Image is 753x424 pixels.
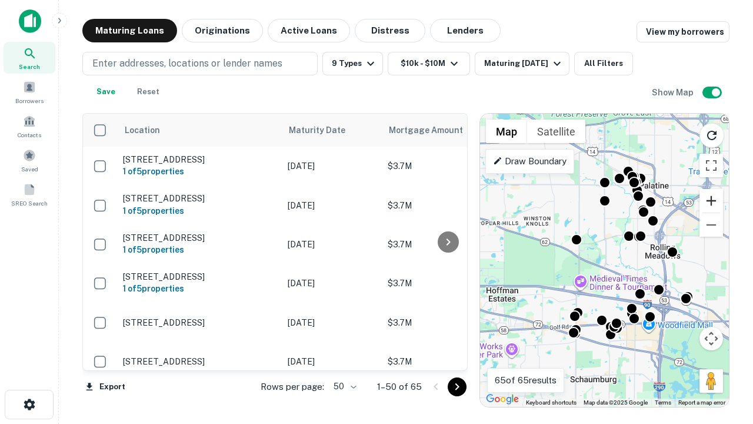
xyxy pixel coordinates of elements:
span: SREO Search [11,198,48,208]
button: Reset [129,80,167,104]
th: Mortgage Amount [382,114,511,147]
button: Show satellite imagery [527,120,585,143]
p: [STREET_ADDRESS] [123,193,276,204]
button: Map camera controls [699,327,723,350]
h6: 1 of 5 properties [123,165,276,178]
p: 65 of 65 results [495,373,557,387]
p: [DATE] [288,277,376,290]
a: SREO Search [4,178,55,210]
p: [DATE] [288,160,376,173]
button: Export [82,378,128,396]
span: Map data ©2025 Google [584,399,648,406]
p: $3.7M [388,316,505,329]
button: Active Loans [268,19,350,42]
p: [STREET_ADDRESS] [123,154,276,165]
p: [STREET_ADDRESS] [123,317,276,328]
button: Enter addresses, locations or lender names [82,52,318,75]
a: Contacts [4,110,55,142]
button: Maturing [DATE] [475,52,569,75]
a: Report a map error [678,399,725,406]
button: Maturing Loans [82,19,177,42]
div: 50 [329,378,358,395]
button: Zoom in [699,189,723,213]
h6: Show Map [652,86,695,99]
img: capitalize-icon.png [19,9,41,33]
p: [STREET_ADDRESS] [123,356,276,367]
button: Keyboard shortcuts [526,399,577,407]
p: $3.7M [388,277,505,290]
button: Toggle fullscreen view [699,154,723,177]
span: Borrowers [15,96,44,105]
div: Maturing [DATE] [484,57,564,71]
button: 9 Types [322,52,383,75]
button: Originations [182,19,263,42]
a: Open this area in Google Maps (opens a new window) [483,392,522,407]
p: Enter addresses, locations or lender names [92,57,282,71]
button: Distress [355,19,425,42]
span: Search [19,62,40,71]
p: 1–50 of 65 [377,380,422,394]
p: Rows per page: [261,380,324,394]
button: $10k - $10M [388,52,470,75]
p: $3.7M [388,355,505,368]
th: Location [117,114,282,147]
th: Maturity Date [282,114,382,147]
a: Search [4,42,55,74]
a: Terms (opens in new tab) [655,399,671,406]
a: Saved [4,144,55,176]
p: [DATE] [288,316,376,329]
button: All Filters [574,52,633,75]
div: 0 0 [480,114,729,407]
p: [STREET_ADDRESS] [123,271,276,282]
p: [DATE] [288,238,376,251]
p: $3.7M [388,238,505,251]
h6: 1 of 5 properties [123,282,276,295]
a: View my borrowers [637,21,729,42]
p: Draw Boundary [493,154,567,168]
button: Zoom out [699,213,723,237]
p: [DATE] [288,199,376,212]
iframe: Chat Widget [694,330,753,386]
button: Reload search area [699,123,724,148]
button: Show street map [486,120,527,143]
p: [STREET_ADDRESS] [123,233,276,243]
p: $3.7M [388,160,505,173]
h6: 1 of 5 properties [123,204,276,217]
span: Location [124,123,160,137]
span: Mortgage Amount [389,123,478,137]
span: Contacts [18,130,41,140]
a: Borrowers [4,76,55,108]
p: [DATE] [288,355,376,368]
span: Saved [21,164,38,174]
h6: 1 of 5 properties [123,243,276,256]
p: $3.7M [388,199,505,212]
img: Google [483,392,522,407]
span: Maturity Date [289,123,361,137]
button: Save your search to get updates of matches that match your search criteria. [87,80,125,104]
button: Go to next page [448,377,467,396]
button: Lenders [430,19,501,42]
